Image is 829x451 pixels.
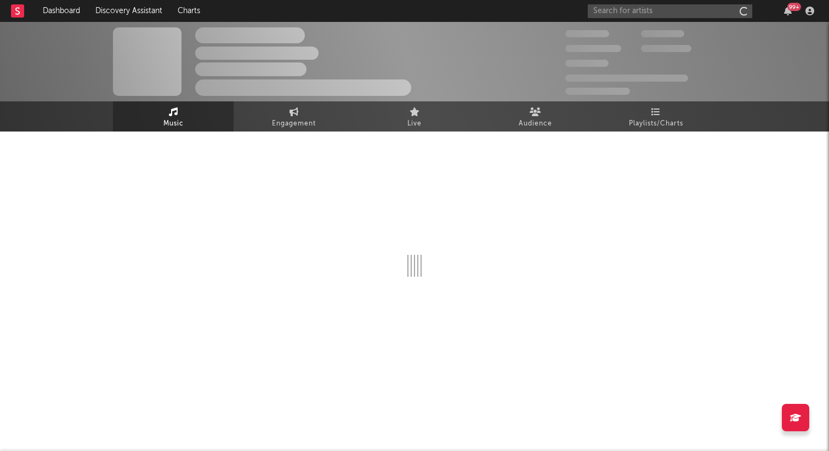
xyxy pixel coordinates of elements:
span: Music [163,117,184,130]
span: Playlists/Charts [629,117,683,130]
span: Jump Score: 85.0 [565,88,630,95]
button: 99+ [784,7,792,15]
a: Music [113,101,234,132]
input: Search for artists [588,4,752,18]
span: Audience [519,117,552,130]
span: 100,000 [641,30,684,37]
span: 300,000 [565,30,609,37]
a: Engagement [234,101,354,132]
a: Live [354,101,475,132]
span: 1,000,000 [641,45,691,52]
span: 100,000 [565,60,609,67]
span: 50,000,000 Monthly Listeners [565,75,688,82]
a: Playlists/Charts [595,101,716,132]
div: 99 + [787,3,801,11]
span: Engagement [272,117,316,130]
span: Live [407,117,422,130]
span: 50,000,000 [565,45,621,52]
a: Audience [475,101,595,132]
